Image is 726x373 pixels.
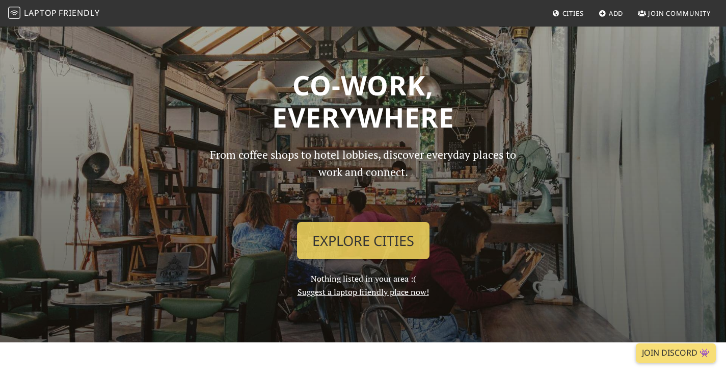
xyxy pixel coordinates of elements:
span: Add [609,9,624,18]
a: Suggest a laptop friendly place now! [298,286,429,297]
a: LaptopFriendly LaptopFriendly [8,5,100,22]
span: Friendly [59,7,99,18]
span: Laptop [24,7,57,18]
a: Cities [548,4,588,22]
a: Add [595,4,628,22]
div: Nothing listed in your area :( [195,146,531,299]
p: From coffee shops to hotel lobbies, discover everyday places to work and connect. [201,146,525,214]
span: Join Community [648,9,711,18]
a: Join Community [634,4,715,22]
img: LaptopFriendly [8,7,20,19]
h1: Co-work, Everywhere [33,69,693,134]
a: Explore Cities [297,222,429,260]
a: Join Discord 👾 [636,343,716,363]
span: Cities [562,9,584,18]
